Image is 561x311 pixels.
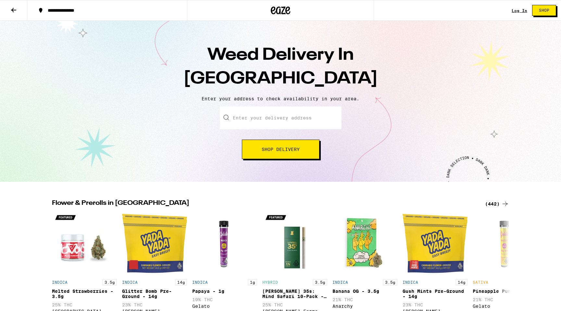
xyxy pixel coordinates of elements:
p: HYBRID [262,280,278,284]
p: 19% THC [192,297,257,302]
button: Shop Delivery [242,140,319,159]
div: Glitter Bomb Pre-Ground - 14g [122,289,187,299]
p: 21% THC [332,297,397,302]
a: Shop [527,5,561,16]
input: Enter your delivery address [220,106,342,129]
a: Log In [512,8,527,13]
p: 3.5g [103,279,117,285]
h2: Flower & Prerolls in [GEOGRAPHIC_DATA] [52,200,477,208]
p: 21% THC [473,297,538,302]
div: Gush Mints Pre-Ground - 14g [403,289,467,299]
p: 23% THC [403,302,467,307]
a: (442) [485,200,509,208]
span: Shop Delivery [262,147,300,152]
span: [GEOGRAPHIC_DATA] [183,70,378,87]
img: Gelato - Pineapple Punch - 1g [473,211,538,276]
div: Gelato [192,304,257,309]
div: Pineapple Punch - 1g [473,289,538,294]
img: Yada Yada - Glitter Bomb Pre-Ground - 14g [122,211,187,276]
div: Anarchy [332,304,397,309]
img: Yada Yada - Gush Mints Pre-Ground - 14g [403,211,467,276]
img: Anarchy - Banana OG - 3.5g [332,211,397,276]
p: INDICA [403,280,418,284]
p: 3.5g [313,279,327,285]
div: Melted Strawberries - 3.5g [52,289,117,299]
span: Shop [539,8,549,12]
img: Gelato - Papaya - 1g [192,211,257,276]
p: 1g [248,279,257,285]
div: Banana OG - 3.5g [332,289,397,294]
img: Ember Valley - Melted Strawberries - 3.5g [52,211,117,276]
p: INDICA [332,280,348,284]
button: Shop [532,5,556,16]
p: INDICA [192,280,208,284]
p: INDICA [122,280,138,284]
p: 3.5g [383,279,397,285]
img: Lowell Farms - Lowell 35s: Mind Safari 10-Pack - 3.5g [262,211,327,276]
div: [PERSON_NAME] 35s: Mind Safari 10-Pack - 3.5g [262,289,327,299]
p: 14g [175,279,187,285]
div: Papaya - 1g [192,289,257,294]
h1: Weed Delivery In [167,44,394,91]
p: INDICA [52,280,68,284]
p: SATIVA [473,280,488,284]
p: 23% THC [122,302,187,307]
p: 25% THC [262,302,327,307]
p: 14g [456,279,467,285]
p: 25% THC [52,302,117,307]
div: Gelato [473,304,538,309]
p: Enter your address to check availability in your area. [6,96,555,101]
